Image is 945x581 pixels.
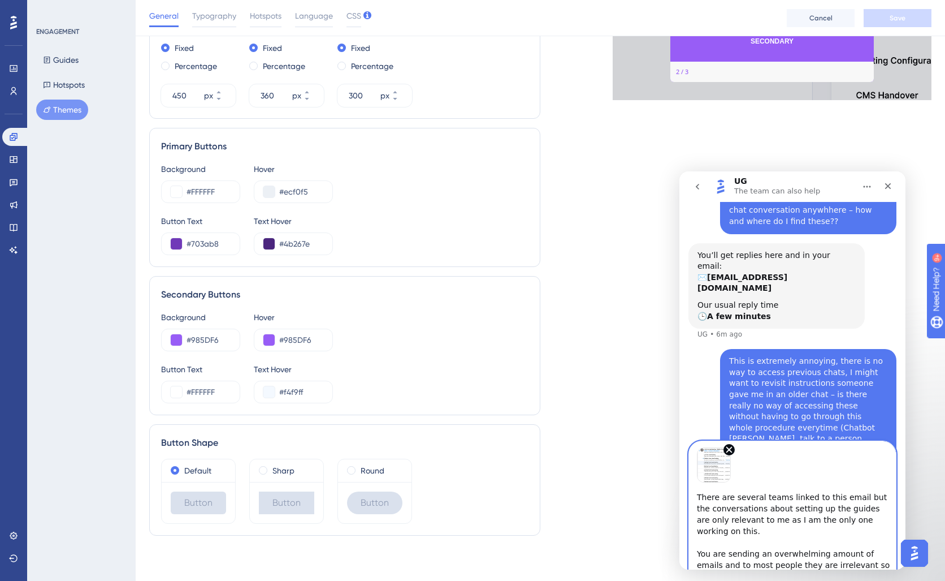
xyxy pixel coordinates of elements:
[380,89,389,102] div: px
[670,62,874,82] div: Footer
[738,30,806,53] button: SECONDARY
[261,89,290,102] input: px
[36,50,85,70] button: Guides
[254,162,333,176] div: Hover
[679,171,905,570] iframe: Intercom live chat
[161,363,240,376] div: Button Text
[161,162,240,176] div: Background
[172,89,202,102] input: px
[392,96,412,107] button: px
[161,288,528,302] div: Secondary Buttons
[898,536,931,570] iframe: UserGuiding AI Assistant Launcher
[77,6,84,15] div: 9+
[259,492,314,514] div: Button
[10,311,216,401] textarea: Message…
[175,41,194,55] label: Fixed
[161,140,528,153] div: Primary Buttons
[349,89,378,102] input: px
[215,96,236,107] button: px
[161,311,240,324] div: Background
[184,464,211,477] label: Default
[304,84,324,96] button: px
[263,41,282,55] label: Fixed
[676,67,688,76] div: Step 2 of 3
[149,9,179,23] span: General
[254,363,333,376] div: Text Hover
[864,9,931,27] button: Save
[161,436,528,450] div: Button Shape
[351,41,370,55] label: Fixed
[809,14,833,23] span: Cancel
[36,27,79,36] div: ENGAGEMENT
[392,84,412,96] button: px
[295,9,333,23] span: Language
[171,492,226,514] div: Button
[890,14,905,23] span: Save
[351,59,393,73] label: Percentage
[192,9,236,23] span: Typography
[175,59,217,73] label: Percentage
[36,75,92,95] button: Hotspots
[346,9,361,23] span: CSS
[304,96,324,107] button: px
[204,89,213,102] div: px
[347,492,402,514] div: Button
[292,89,301,102] div: px
[787,9,855,27] button: Cancel
[254,311,333,324] div: Hover
[161,214,240,228] div: Button Text
[250,9,281,23] span: Hotspots
[215,84,236,96] button: px
[254,214,333,228] div: Text Hover
[263,59,305,73] label: Percentage
[36,100,88,120] button: Themes
[27,3,71,16] span: Need Help?
[361,464,384,477] label: Round
[272,464,294,477] label: Sharp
